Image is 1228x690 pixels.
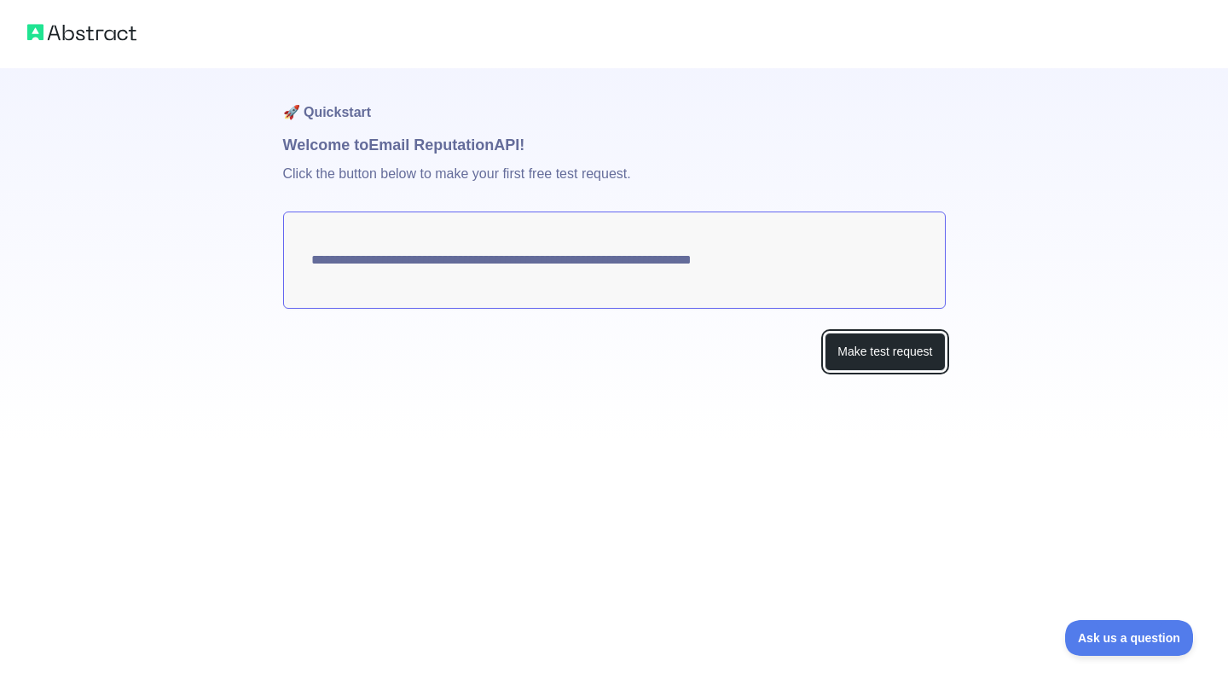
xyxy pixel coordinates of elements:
button: Make test request [825,333,945,371]
img: Abstract logo [27,20,136,44]
p: Click the button below to make your first free test request. [283,157,946,212]
h1: Welcome to Email Reputation API! [283,133,946,157]
iframe: Toggle Customer Support [1065,620,1194,656]
h1: 🚀 Quickstart [283,68,946,133]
